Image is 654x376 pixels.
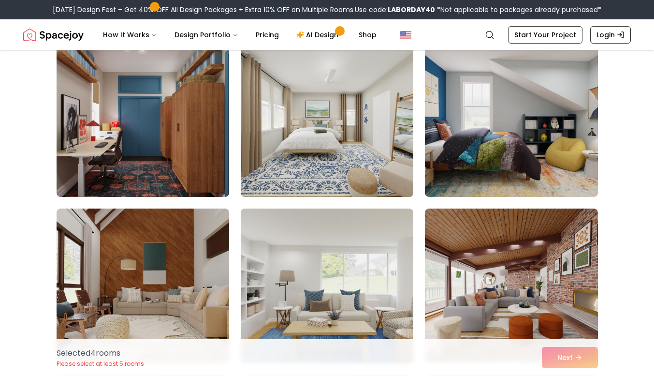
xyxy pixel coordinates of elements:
[241,209,413,363] img: Room room-32
[53,5,601,15] div: [DATE] Design Fest – Get 40% OFF All Design Packages + Extra 10% OFF on Multiple Rooms.
[435,5,601,15] span: *Not applicable to packages already purchased*
[95,25,384,45] nav: Main
[289,25,349,45] a: AI Design
[57,347,144,359] p: Selected 4 room s
[248,25,287,45] a: Pricing
[400,29,411,41] img: United States
[425,42,597,197] img: Room room-30
[355,5,435,15] span: Use code:
[23,25,84,45] a: Spacejoy
[23,19,631,50] nav: Global
[388,5,435,15] b: LABORDAY40
[23,25,84,45] img: Spacejoy Logo
[590,26,631,44] a: Login
[57,360,144,368] p: Please select at least 5 rooms
[425,209,597,363] img: Room room-33
[508,26,582,44] a: Start Your Project
[351,25,384,45] a: Shop
[95,25,165,45] button: How It Works
[167,25,246,45] button: Design Portfolio
[236,38,418,201] img: Room room-29
[57,209,229,363] img: Room room-31
[57,42,229,197] img: Room room-28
